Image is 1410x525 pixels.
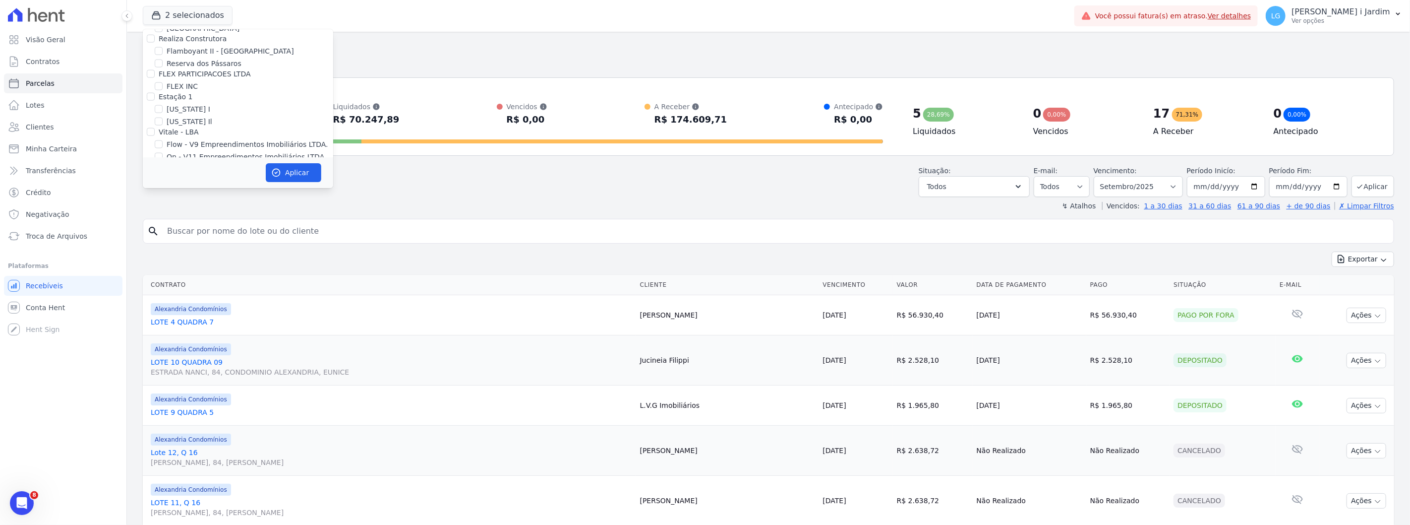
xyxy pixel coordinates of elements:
[167,59,241,69] label: Reserva dos Pássaros
[151,317,632,327] a: LOTE 4 QUADRA 7
[913,106,921,122] div: 5
[913,126,1017,137] h4: Liquidados
[167,46,294,57] label: Flamboyant II - [GEOGRAPHIC_DATA]
[159,128,199,136] label: Vitale - LBA
[1274,106,1282,122] div: 0
[1153,106,1170,122] div: 17
[159,93,192,101] label: Estação 1
[151,394,231,405] span: Alexandria Condomínios
[1062,202,1096,210] label: ↯ Atalhos
[1174,353,1227,367] div: Depositado
[4,298,122,318] a: Conta Hent
[167,117,212,127] label: [US_STATE] Il
[1271,12,1281,19] span: LG
[1347,398,1386,413] button: Ações
[151,343,231,355] span: Alexandria Condomínios
[1188,202,1231,210] a: 31 a 60 dias
[333,112,400,128] div: R$ 70.247,89
[4,95,122,115] a: Lotes
[4,276,122,296] a: Recebíveis
[636,335,819,386] td: Jucineia Filippi
[893,386,973,426] td: R$ 1.965,80
[4,52,122,71] a: Contratos
[923,108,954,122] div: 28,69%
[26,57,59,66] span: Contratos
[161,221,1390,241] input: Buscar por nome do lote ou do cliente
[893,295,973,335] td: R$ 56.930,40
[26,78,55,88] span: Parcelas
[26,231,87,241] span: Troca de Arquivos
[26,35,65,45] span: Visão Geral
[1144,202,1182,210] a: 1 a 30 dias
[1237,202,1280,210] a: 61 a 90 dias
[973,275,1086,295] th: Data de Pagamento
[167,81,198,92] label: FLEX INC
[1033,106,1042,122] div: 0
[151,367,632,377] span: ESTRADA NANCI, 84, CONDOMINIO ALEXANDRIA, EUNICE
[834,102,883,112] div: Antecipado
[10,491,34,515] iframe: Intercom live chat
[147,225,159,237] i: search
[159,35,227,43] label: Realiza Construtora
[4,204,122,224] a: Negativação
[4,30,122,50] a: Visão Geral
[1086,275,1170,295] th: Pago
[151,498,632,518] a: LOTE 11, Q 16[PERSON_NAME], 84, [PERSON_NAME]
[973,426,1086,476] td: Não Realizado
[1347,308,1386,323] button: Ações
[654,102,727,112] div: A Receber
[8,260,118,272] div: Plataformas
[151,458,632,467] span: [PERSON_NAME], 84, [PERSON_NAME]
[4,226,122,246] a: Troca de Arquivos
[823,447,846,455] a: [DATE]
[151,303,231,315] span: Alexandria Condomínios
[167,152,324,162] label: On - V11 Empreendimentos Imobiliários LTDA
[1208,12,1251,20] a: Ver detalhes
[26,100,45,110] span: Lotes
[1102,202,1140,210] label: Vencidos:
[1086,295,1170,335] td: R$ 56.930,40
[26,144,77,154] span: Minha Carteira
[1174,398,1227,412] div: Depositado
[26,122,54,132] span: Clientes
[823,401,846,409] a: [DATE]
[823,311,846,319] a: [DATE]
[26,303,65,313] span: Conta Hent
[1043,108,1070,122] div: 0,00%
[151,434,231,446] span: Alexandria Condomínios
[654,112,727,128] div: R$ 174.609,71
[1086,386,1170,426] td: R$ 1.965,80
[919,176,1030,197] button: Todos
[1269,166,1348,176] label: Período Fim:
[4,117,122,137] a: Clientes
[1034,167,1058,175] label: E-mail:
[1335,202,1394,210] a: ✗ Limpar Filtros
[1274,126,1378,137] h4: Antecipado
[636,295,819,335] td: [PERSON_NAME]
[1094,167,1137,175] label: Vencimento:
[26,209,69,219] span: Negativação
[507,102,547,112] div: Vencidos
[4,73,122,93] a: Parcelas
[26,166,76,176] span: Transferências
[1095,11,1251,21] span: Você possui fatura(s) em atraso.
[1292,17,1390,25] p: Ver opções
[636,275,819,295] th: Cliente
[1153,126,1257,137] h4: A Receber
[893,275,973,295] th: Valor
[159,70,251,78] label: FLEX PARTICIPACOES LTDA
[1347,443,1386,459] button: Ações
[333,102,400,112] div: Liquidados
[151,508,632,518] span: [PERSON_NAME], 84, [PERSON_NAME]
[1033,126,1137,137] h4: Vencidos
[919,167,951,175] label: Situação:
[973,295,1086,335] td: [DATE]
[4,139,122,159] a: Minha Carteira
[893,335,973,386] td: R$ 2.528,10
[1351,176,1394,197] button: Aplicar
[167,139,328,150] label: Flow - V9 Empreendimentos Imobiliários LTDA.
[151,357,632,377] a: LOTE 10 QUADRA 09ESTRADA NANCI, 84, CONDOMINIO ALEXANDRIA, EUNICE
[507,112,547,128] div: R$ 0,00
[151,484,231,496] span: Alexandria Condomínios
[973,386,1086,426] td: [DATE]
